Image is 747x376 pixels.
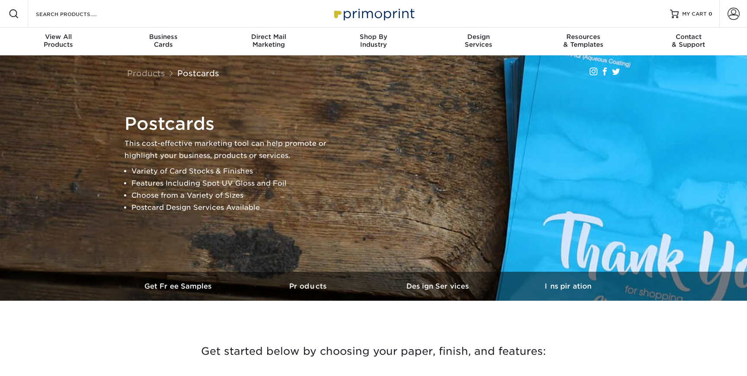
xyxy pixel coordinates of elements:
li: Variety of Card Stocks & Finishes [131,165,341,177]
a: Products [127,68,165,78]
span: View All [6,33,111,41]
a: Postcards [177,68,219,78]
div: Cards [111,33,216,48]
span: Contact [636,33,741,41]
div: Industry [321,33,426,48]
div: Products [6,33,111,48]
a: Shop ByIndustry [321,28,426,55]
a: Design Services [373,272,503,301]
li: Features Including Spot UV Gloss and Foil [131,177,341,190]
span: Direct Mail [216,33,321,41]
span: Resources [531,33,636,41]
h3: Design Services [373,282,503,290]
a: Products [244,272,373,301]
span: MY CART [682,10,707,18]
img: Primoprint [330,4,417,23]
div: & Support [636,33,741,48]
span: Business [111,33,216,41]
span: Design [426,33,531,41]
a: Direct MailMarketing [216,28,321,55]
div: & Templates [531,33,636,48]
a: Get Free Samples [114,272,244,301]
h1: Postcards [124,113,341,134]
a: BusinessCards [111,28,216,55]
div: Services [426,33,531,48]
a: Contact& Support [636,28,741,55]
h3: Inspiration [503,282,633,290]
input: SEARCH PRODUCTS..... [35,9,119,19]
h3: Products [244,282,373,290]
li: Postcard Design Services Available [131,202,341,214]
p: This cost-effective marketing tool can help promote or highlight your business, products or servi... [124,138,341,162]
div: Marketing [216,33,321,48]
h3: Get started below by choosing your paper, finish, and features: [121,332,626,371]
a: Resources& Templates [531,28,636,55]
a: Inspiration [503,272,633,301]
li: Choose from a Variety of Sizes [131,190,341,202]
span: Shop By [321,33,426,41]
span: 0 [709,11,712,17]
h3: Get Free Samples [114,282,244,290]
a: DesignServices [426,28,531,55]
a: View AllProducts [6,28,111,55]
